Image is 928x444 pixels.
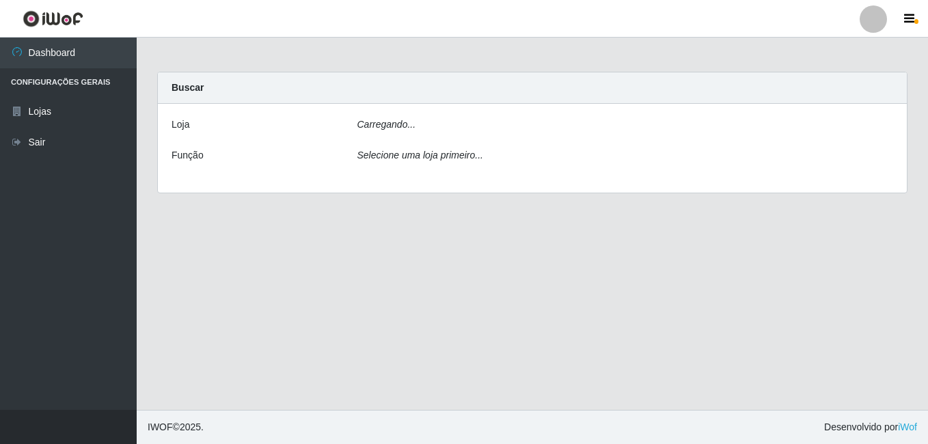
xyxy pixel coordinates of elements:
[357,119,416,130] i: Carregando...
[172,82,204,93] strong: Buscar
[357,150,483,161] i: Selecione uma loja primeiro...
[172,148,204,163] label: Função
[148,420,204,434] span: © 2025 .
[824,420,917,434] span: Desenvolvido por
[23,10,83,27] img: CoreUI Logo
[898,421,917,432] a: iWof
[172,117,189,132] label: Loja
[148,421,173,432] span: IWOF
